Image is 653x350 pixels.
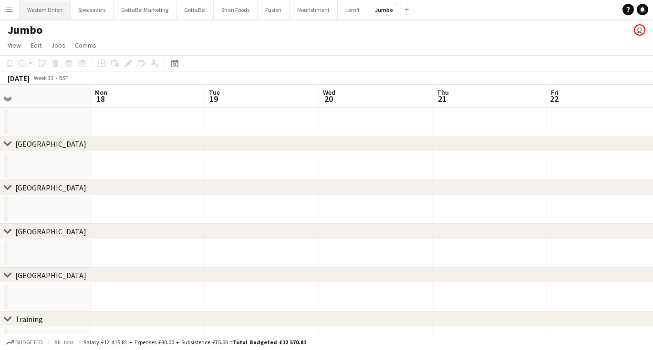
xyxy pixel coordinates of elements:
[75,41,96,50] span: Comms
[207,93,220,104] span: 19
[51,41,65,50] span: Jobs
[233,339,306,346] span: Total Budgeted £12 570.81
[321,93,335,104] span: 20
[551,88,559,97] span: Fri
[83,339,306,346] div: Salary £12 415.81 + Expenses £80.00 + Subsistence £75.00 =
[258,0,290,19] button: Fusion
[59,74,69,81] div: BST
[437,88,449,97] span: Thu
[634,24,645,36] app-user-avatar: Booking & Talent Team
[338,0,367,19] button: Lemfi
[8,23,42,37] h1: Jumbo
[290,0,338,19] button: Nourishment
[176,0,214,19] button: GottaBe!
[214,0,258,19] button: Shan Foods
[4,39,25,51] a: View
[20,0,71,19] button: Western Union
[323,88,335,97] span: Wed
[8,41,21,50] span: View
[435,93,449,104] span: 21
[47,39,69,51] a: Jobs
[15,339,43,346] span: Budgeted
[52,339,75,346] span: All jobs
[31,74,55,81] span: Week 33
[8,73,30,83] div: [DATE]
[15,270,86,280] div: [GEOGRAPHIC_DATA]
[15,139,86,149] div: [GEOGRAPHIC_DATA]
[15,227,86,236] div: [GEOGRAPHIC_DATA]
[95,88,107,97] span: Mon
[367,0,401,19] button: Jumbo
[549,93,559,104] span: 22
[71,0,114,19] button: Specsavers
[15,314,43,324] div: Training
[71,39,100,51] a: Comms
[31,41,41,50] span: Edit
[15,183,86,192] div: [GEOGRAPHIC_DATA]
[93,93,107,104] span: 18
[209,88,220,97] span: Tue
[5,337,44,348] button: Budgeted
[114,0,176,19] button: GottaBe! Marketing
[27,39,45,51] a: Edit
